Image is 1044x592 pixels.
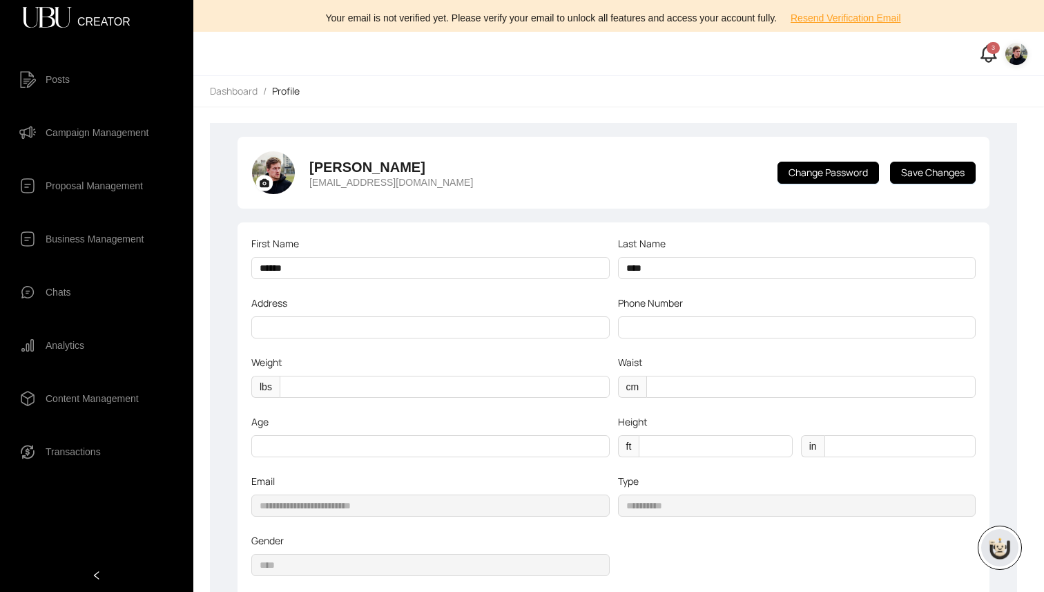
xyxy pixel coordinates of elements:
[46,119,148,146] span: Campaign Management
[618,435,639,457] span: ft
[618,376,647,398] span: cm
[46,225,144,253] span: Business Management
[309,157,473,177] h4: [PERSON_NAME]
[202,7,1036,29] div: Your email is not verified yet. Please verify your email to unlock all features and access your a...
[252,151,295,194] img: 822c70a3-ab45-4a21-9b38-e084c36c0e6e_serious-male-athlete-standing-track-with-hands-his-pocket-lo...
[618,296,693,311] label: Phone Number
[92,571,101,580] span: left
[618,355,652,370] label: Waist
[777,162,879,184] button: Change Password
[46,278,71,306] span: Chats
[46,66,70,93] span: Posts
[618,474,648,489] label: Type
[890,162,976,184] button: Save Changes
[251,355,292,370] label: Weight
[789,165,868,180] span: Change Password
[1005,43,1027,65] img: 822c70a3-ab45-4a21-9b38-e084c36c0e6e_serious-male-athlete-standing-track-with-hands-his-pocket-lo...
[801,435,824,457] span: in
[251,296,297,311] label: Address
[618,414,657,430] label: Height
[46,385,139,412] span: Content Management
[210,84,258,97] span: Dashboard
[251,533,293,548] label: Gender
[46,438,101,466] span: Transactions
[791,10,901,26] span: Resend Verification Email
[263,84,267,98] li: /
[251,474,284,489] label: Email
[251,236,309,251] label: First Name
[901,165,965,180] span: Save Changes
[987,42,1000,54] div: 3
[46,332,84,359] span: Analytics
[272,84,300,97] span: Profile
[986,534,1014,562] img: chatboticon-C4A3G2IU.png
[251,376,280,398] span: lbs
[46,172,143,200] span: Proposal Management
[309,177,473,188] p: [EMAIL_ADDRESS][DOMAIN_NAME]
[780,7,912,29] button: Resend Verification Email
[251,414,278,430] label: Age
[77,17,130,19] span: CREATOR
[618,236,675,251] label: Last Name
